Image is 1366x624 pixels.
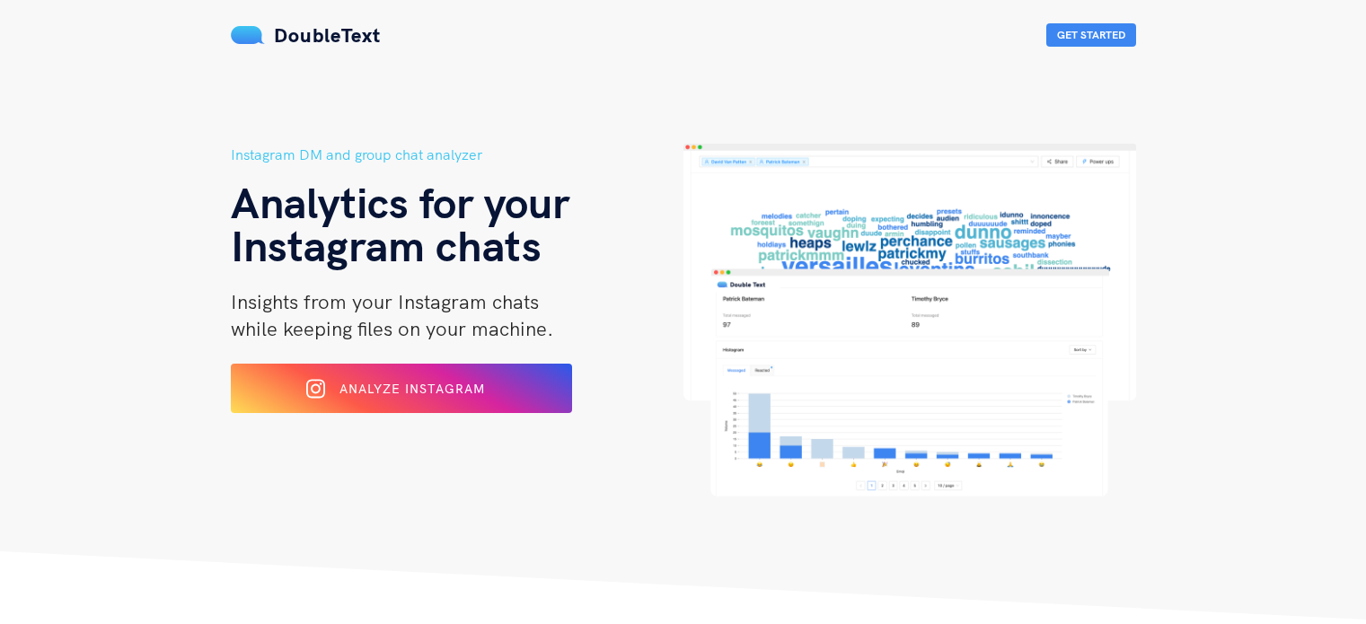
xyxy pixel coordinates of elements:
a: Analyze Instagram [231,387,572,403]
span: Analyze Instagram [339,381,485,397]
span: Analytics for your [231,175,569,229]
img: hero [683,144,1136,497]
img: mS3x8y1f88AAAAABJRU5ErkJggg== [231,26,265,44]
h5: Instagram DM and group chat analyzer [231,144,683,166]
button: Analyze Instagram [231,364,572,413]
button: Get Started [1046,23,1136,47]
span: while keeping files on your machine. [231,316,553,341]
span: DoubleText [274,22,381,48]
a: DoubleText [231,22,381,48]
span: Instagram chats [231,218,542,272]
span: Insights from your Instagram chats [231,289,539,314]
